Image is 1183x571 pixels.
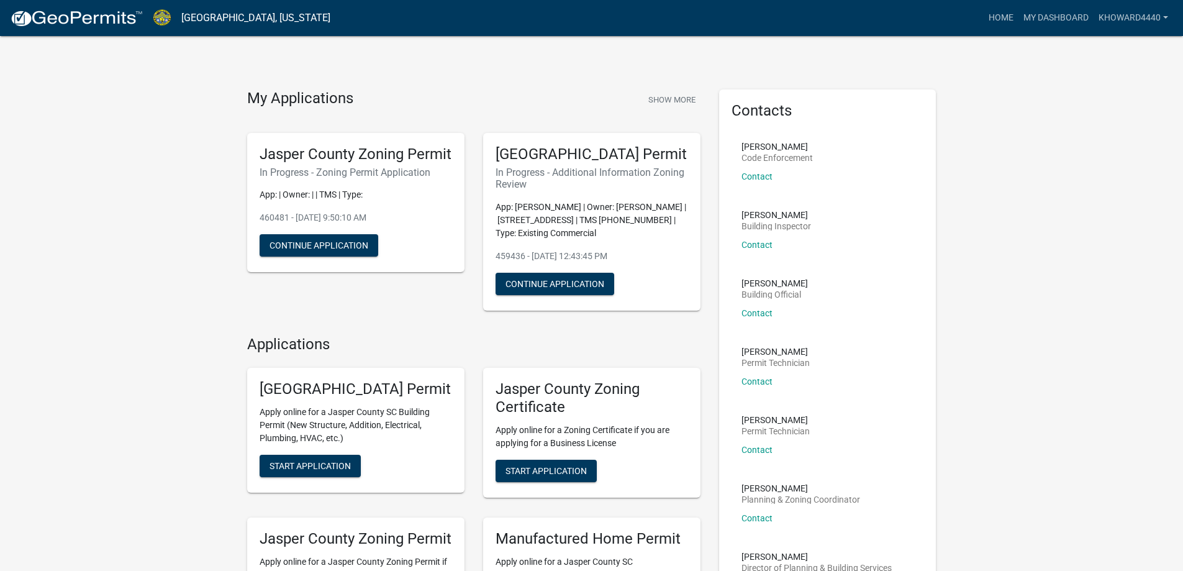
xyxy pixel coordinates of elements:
[741,495,860,504] p: Planning & Zoning Coordinator
[1094,6,1173,30] a: KHOWARD4440
[741,427,810,436] p: Permit Technician
[247,336,700,354] h4: Applications
[741,279,808,288] p: [PERSON_NAME]
[741,153,813,162] p: Code Enforcement
[741,552,892,561] p: [PERSON_NAME]
[741,308,773,318] a: Contact
[247,89,353,108] h4: My Applications
[260,167,452,178] h6: In Progress - Zoning Permit Application
[741,484,860,493] p: [PERSON_NAME]
[741,445,773,455] a: Contact
[260,145,452,163] h5: Jasper County Zoning Permit
[260,455,361,477] button: Start Application
[496,167,688,190] h6: In Progress - Additional Information Zoning Review
[496,424,688,450] p: Apply online for a Zoning Certificate if you are applying for a Business License
[741,416,810,424] p: [PERSON_NAME]
[741,513,773,523] a: Contact
[741,222,811,231] p: Building Inspector
[1018,6,1094,30] a: My Dashboard
[496,530,688,548] h5: Manufactured Home Permit
[496,250,688,263] p: 459436 - [DATE] 12:43:45 PM
[741,211,811,219] p: [PERSON_NAME]
[496,380,688,416] h5: Jasper County Zoning Certificate
[741,377,773,386] a: Contact
[260,234,378,257] button: Continue Application
[153,9,171,26] img: Jasper County, South Carolina
[496,145,688,163] h5: [GEOGRAPHIC_DATA] Permit
[181,7,330,29] a: [GEOGRAPHIC_DATA], [US_STATE]
[496,201,688,240] p: App: [PERSON_NAME] | Owner: [PERSON_NAME] | [STREET_ADDRESS] | TMS [PHONE_NUMBER] | Type: Existin...
[741,171,773,181] a: Contact
[260,188,452,201] p: App: | Owner: | | TMS | Type:
[270,461,351,471] span: Start Application
[260,211,452,224] p: 460481 - [DATE] 9:50:10 AM
[643,89,700,110] button: Show More
[741,290,808,299] p: Building Official
[741,347,810,356] p: [PERSON_NAME]
[496,460,597,482] button: Start Application
[984,6,1018,30] a: Home
[741,240,773,250] a: Contact
[505,466,587,476] span: Start Application
[260,380,452,398] h5: [GEOGRAPHIC_DATA] Permit
[741,142,813,151] p: [PERSON_NAME]
[732,102,924,120] h5: Contacts
[496,273,614,295] button: Continue Application
[260,406,452,445] p: Apply online for a Jasper County SC Building Permit (New Structure, Addition, Electrical, Plumbin...
[260,530,452,548] h5: Jasper County Zoning Permit
[741,359,810,367] p: Permit Technician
